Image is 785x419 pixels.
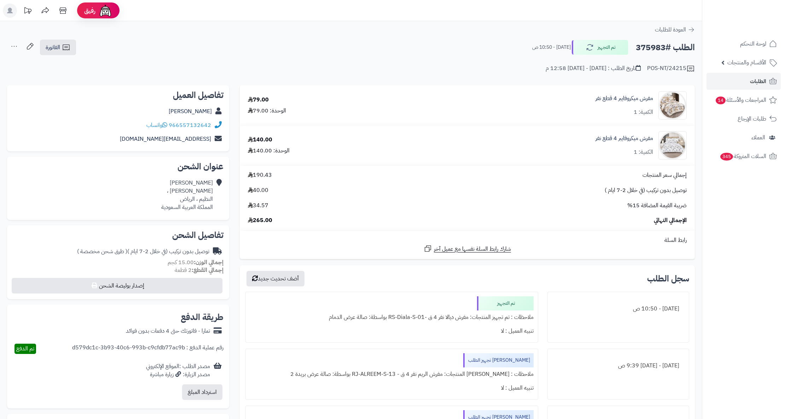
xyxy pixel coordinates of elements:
a: الطلبات [706,73,781,90]
span: شارك رابط السلة نفسها مع عميل آخر [434,245,511,253]
img: logo-2.png [737,18,778,33]
img: 1754375734-1-90x90.jpg [659,131,686,159]
a: طلبات الإرجاع [706,110,781,127]
span: إجمالي سعر المنتجات [642,171,687,179]
span: العودة للطلبات [655,25,686,34]
small: [DATE] - 10:50 ص [532,44,571,51]
small: 2 قطعة [175,266,223,274]
a: تحديثات المنصة [19,4,36,19]
h2: تفاصيل العميل [13,91,223,99]
div: 140.00 [248,136,272,144]
span: 265.00 [248,216,272,225]
img: 1752753754-1-90x90.jpg [659,91,686,120]
div: [DATE] - 10:50 ص [552,302,685,316]
h2: طريقة الدفع [181,313,223,321]
span: 40.00 [248,186,268,194]
div: [PERSON_NAME] [PERSON_NAME] ، النظيم ، الرياض المملكة العربية السعودية [161,179,213,211]
span: 34.57 [248,202,268,210]
button: تم التجهيز [572,40,628,55]
h3: سجل الطلب [647,274,689,283]
a: 966557132642 [169,121,211,129]
span: الأقسام والمنتجات [727,58,766,68]
a: [PERSON_NAME] [169,107,212,116]
a: شارك رابط السلة نفسها مع عميل آخر [424,244,511,253]
a: واتساب [146,121,167,129]
span: توصيل بدون تركيب (في خلال 2-7 ايام ) [605,186,687,194]
div: ملاحظات : تم تجهيز المنتجات: مفرش ديالا نفر 4 ق -RS-Diala-S-01 بواسطة: صالة عرض الدمام [250,310,534,324]
div: [PERSON_NAME] تجهيز الطلب [463,353,534,367]
div: رابط السلة [243,236,692,244]
span: ( طرق شحن مخصصة ) [77,247,127,256]
a: مفرش ميكروفايبر 4 قطع نفر [595,94,653,103]
span: 14 [716,97,726,104]
a: المراجعات والأسئلة14 [706,92,781,109]
span: ضريبة القيمة المضافة 15% [627,202,687,210]
h2: الطلب #375983 [636,40,695,55]
div: [DATE] - [DATE] 9:39 ص [552,359,685,373]
span: الإجمالي النهائي [654,216,687,225]
strong: إجمالي القطع: [192,266,223,274]
a: [EMAIL_ADDRESS][DOMAIN_NAME] [120,135,211,143]
a: السلات المتروكة345 [706,148,781,165]
span: السلات المتروكة [720,151,766,161]
span: طلبات الإرجاع [738,114,766,124]
small: 15.00 كجم [168,258,223,267]
img: ai-face.png [98,4,112,18]
a: العملاء [706,129,781,146]
div: ملاحظات : [PERSON_NAME] المنتجات: مفرش الريم نفر 4 ق - RJ-ALREEM-S-13 بواسطة: صالة عرض بريدة 2 [250,367,534,381]
span: رفيق [84,6,95,15]
a: مفرش ميكروفايبر 4 قطع نفر [595,134,653,142]
div: تنبيه العميل : لا [250,324,534,338]
div: رقم عملية الدفع : d579dc1c-3b93-40c6-993b-c9cfdb77ac9b [72,344,223,354]
span: 190.43 [248,171,272,179]
div: 79.00 [248,96,269,104]
div: الوحدة: 79.00 [248,107,286,115]
a: العودة للطلبات [655,25,695,34]
div: الكمية: 1 [634,108,653,116]
button: إصدار بوليصة الشحن [12,278,222,293]
div: توصيل بدون تركيب (في خلال 2-7 ايام ) [77,248,209,256]
button: أضف تحديث جديد [246,271,304,286]
span: العملاء [751,133,765,142]
a: الفاتورة [40,40,76,55]
strong: إجمالي الوزن: [194,258,223,267]
span: المراجعات والأسئلة [715,95,766,105]
div: مصدر الطلب :الموقع الإلكتروني [146,362,210,379]
span: تم الدفع [16,344,34,353]
div: تنبيه العميل : لا [250,381,534,395]
span: 345 [720,153,733,161]
div: الكمية: 1 [634,148,653,156]
div: POS-NT/24215 [647,64,695,73]
span: لوحة التحكم [740,39,766,49]
div: مصدر الزيارة: زيارة مباشرة [146,371,210,379]
span: الطلبات [750,76,766,86]
div: الوحدة: 140.00 [248,147,290,155]
div: تمارا - فاتورتك حتى 4 دفعات بدون فوائد [126,327,210,335]
span: الفاتورة [46,43,60,52]
h2: عنوان الشحن [13,162,223,171]
div: تم التجهيز [477,296,534,310]
a: لوحة التحكم [706,35,781,52]
button: استرداد المبلغ [182,384,222,400]
h2: تفاصيل الشحن [13,231,223,239]
div: تاريخ الطلب : [DATE] - [DATE] 12:58 م [546,64,641,72]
